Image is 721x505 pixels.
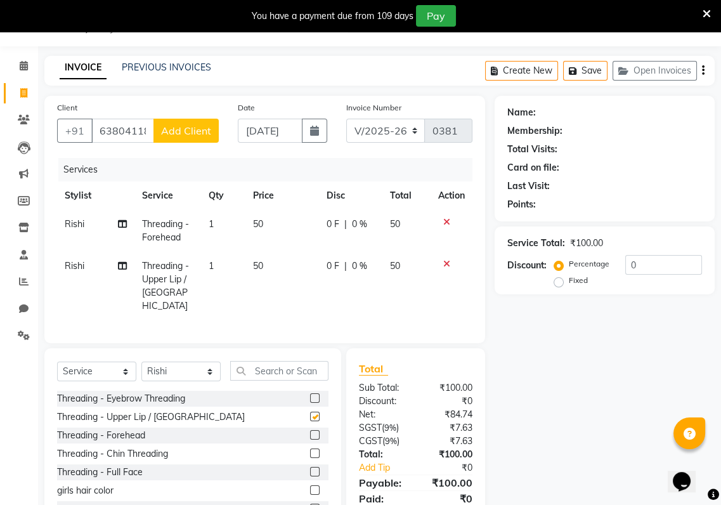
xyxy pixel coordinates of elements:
[507,106,536,119] div: Name:
[352,259,367,273] span: 0 %
[359,435,382,447] span: CGST
[384,423,396,433] span: 9%
[344,218,347,231] span: |
[427,461,482,475] div: ₹0
[507,161,559,174] div: Card on file:
[359,362,388,376] span: Total
[415,435,481,448] div: ₹7.63
[349,408,415,421] div: Net:
[390,218,400,230] span: 50
[344,259,347,273] span: |
[507,180,550,193] div: Last Visit:
[57,410,245,424] div: Threading - Upper Lip / [GEOGRAPHIC_DATA]
[359,422,382,433] span: SGST
[134,181,201,210] th: Service
[415,408,481,421] div: ₹84.74
[415,421,481,435] div: ₹7.63
[507,124,562,138] div: Membership:
[57,484,114,497] div: girls hair color
[570,237,603,250] div: ₹100.00
[122,62,211,73] a: PREVIOUS INVOICES
[390,260,400,272] span: 50
[209,260,214,272] span: 1
[382,181,431,210] th: Total
[349,461,427,475] a: Add Tip
[253,218,263,230] span: 50
[569,275,588,286] label: Fixed
[507,198,536,211] div: Points:
[60,56,107,79] a: INVOICE
[57,447,168,461] div: Threading - Chin Threading
[201,181,245,210] th: Qty
[65,260,84,272] span: Rishi
[507,143,557,156] div: Total Visits:
[415,395,481,408] div: ₹0
[327,259,339,273] span: 0 F
[349,475,415,490] div: Payable:
[142,260,189,312] span: Threading - Upper Lip / [GEOGRAPHIC_DATA]
[65,218,84,230] span: Rishi
[245,181,320,210] th: Price
[485,61,558,81] button: Create New
[58,158,482,181] div: Services
[507,259,547,272] div: Discount:
[91,119,154,143] input: Search by Name/Mobile/Email/Code
[349,435,415,448] div: ( )
[431,181,472,210] th: Action
[346,102,401,114] label: Invoice Number
[327,218,339,231] span: 0 F
[238,102,255,114] label: Date
[563,61,607,81] button: Save
[668,454,708,492] iframe: chat widget
[319,181,382,210] th: Disc
[613,61,697,81] button: Open Invoices
[253,260,263,272] span: 50
[142,218,189,243] span: Threading - Forehead
[230,361,328,381] input: Search or Scan
[415,381,481,395] div: ₹100.00
[415,475,481,490] div: ₹100.00
[385,436,397,446] span: 9%
[252,10,413,23] div: You have a payment due from 109 days
[349,421,415,435] div: ( )
[349,395,415,408] div: Discount:
[57,466,143,479] div: Threading - Full Face
[57,119,93,143] button: +91
[57,181,134,210] th: Stylist
[209,218,214,230] span: 1
[569,258,609,270] label: Percentage
[57,102,77,114] label: Client
[352,218,367,231] span: 0 %
[161,124,211,137] span: Add Client
[153,119,219,143] button: Add Client
[57,392,185,405] div: Threading - Eyebrow Threading
[57,429,145,442] div: Threading - Forehead
[349,448,415,461] div: Total:
[349,381,415,395] div: Sub Total:
[415,448,481,461] div: ₹100.00
[507,237,565,250] div: Service Total:
[416,5,456,27] button: Pay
